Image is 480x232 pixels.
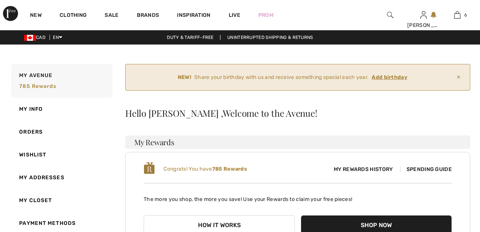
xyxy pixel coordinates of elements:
[132,73,453,81] div: Share your birthday with us and receive something special each year.
[223,109,317,117] span: Welcome to the Avenue!
[125,109,470,117] div: Hello [PERSON_NAME] ,
[453,70,464,84] span: ✕
[24,35,36,41] img: Canadian Dollar
[10,120,112,143] a: Orders
[407,21,440,29] div: [PERSON_NAME]
[3,6,18,21] img: 1ère Avenue
[10,166,112,189] a: My Addresses
[10,143,112,166] a: Wishlist
[464,12,467,18] span: 6
[24,35,48,40] span: CAD
[163,166,247,172] span: Congrats! You have
[387,10,393,19] img: search the website
[144,189,452,203] p: The more you shop, the more you save! Use your Rewards to claim your free pieces!
[105,12,118,20] a: Sale
[10,98,112,120] a: My Info
[229,11,240,19] a: Live
[420,11,427,18] a: Sign In
[53,35,62,40] span: EN
[400,166,452,173] span: Spending Guide
[212,166,247,172] b: 785 Rewards
[258,11,273,19] a: Prom
[10,189,112,212] a: My Closet
[454,10,460,19] img: My Bag
[420,10,427,19] img: My Info
[19,83,56,89] span: 785 rewards
[441,10,474,19] a: 6
[60,12,87,20] a: Clothing
[328,165,399,173] span: My Rewards History
[178,73,191,81] strong: NEW!
[372,74,407,80] ins: Add birthday
[19,71,52,79] span: My Avenue
[30,12,42,20] a: New
[177,12,210,20] span: Inspiration
[137,12,159,20] a: Brands
[144,161,155,175] img: loyalty_logo_r.svg
[125,135,470,149] h3: My Rewards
